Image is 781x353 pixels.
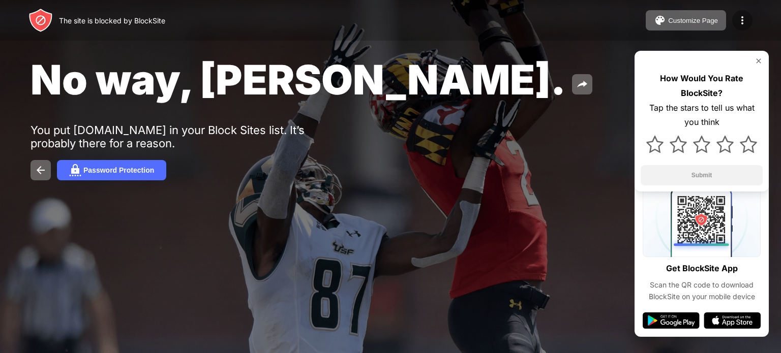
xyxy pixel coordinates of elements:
div: Tap the stars to tell us what you think [641,101,763,130]
img: back.svg [35,164,47,176]
img: star.svg [716,136,734,153]
button: Password Protection [57,160,166,180]
div: Scan the QR code to download BlockSite on your mobile device [643,279,761,302]
button: Submit [641,165,763,185]
img: star.svg [740,136,757,153]
div: You put [DOMAIN_NAME] in your Block Sites list. It’s probably there for a reason. [31,123,345,150]
div: Customize Page [668,17,718,24]
img: star.svg [693,136,710,153]
img: header-logo.svg [28,8,53,33]
img: star.svg [670,136,687,153]
img: menu-icon.svg [736,14,748,26]
img: rate-us-close.svg [755,57,763,65]
div: The site is blocked by BlockSite [59,16,165,25]
img: pallet.svg [654,14,666,26]
img: star.svg [646,136,664,153]
span: No way, [PERSON_NAME]. [31,55,566,104]
img: password.svg [69,164,81,176]
button: Customize Page [646,10,726,30]
div: Password Protection [83,166,154,174]
img: share.svg [576,78,588,90]
img: app-store.svg [704,312,761,329]
div: Get BlockSite App [666,261,738,276]
img: google-play.svg [643,312,700,329]
div: How Would You Rate BlockSite? [641,71,763,101]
